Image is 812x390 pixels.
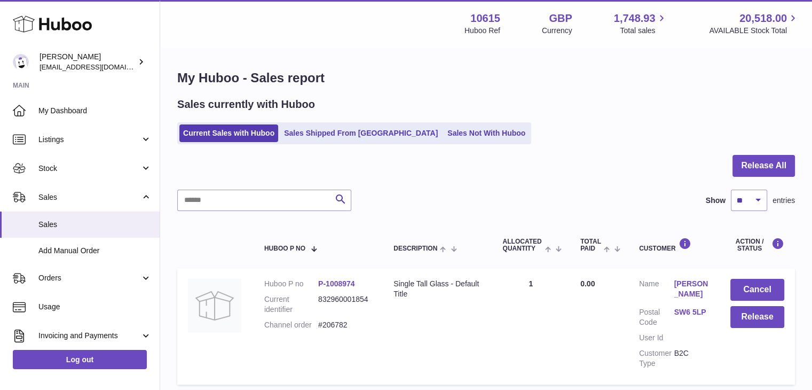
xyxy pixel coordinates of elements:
[264,294,318,315] dt: Current identifier
[38,302,152,312] span: Usage
[674,348,708,369] dd: B2C
[40,52,136,72] div: [PERSON_NAME]
[502,238,542,252] span: ALLOCATED Quantity
[38,163,140,174] span: Stock
[730,279,784,301] button: Cancel
[38,220,152,230] span: Sales
[639,307,674,327] dt: Postal Code
[639,348,674,369] dt: Customer Type
[464,26,500,36] div: Huboo Ref
[264,320,318,330] dt: Channel order
[38,106,152,116] span: My Dashboard
[470,11,500,26] strong: 10615
[614,11,668,36] a: 1,748.93 Total sales
[188,279,241,332] img: no-photo.jpg
[614,11,656,26] span: 1,748.93
[620,26,667,36] span: Total sales
[13,54,29,70] img: fulfillment@fable.com
[264,245,305,252] span: Huboo P no
[318,320,372,330] dd: #206782
[706,196,726,206] label: Show
[730,238,784,252] div: Action / Status
[179,124,278,142] a: Current Sales with Huboo
[393,279,481,299] div: Single Tall Glass - Default Title
[732,155,795,177] button: Release All
[542,26,572,36] div: Currency
[772,196,795,206] span: entries
[177,97,315,112] h2: Sales currently with Huboo
[549,11,572,26] strong: GBP
[318,294,372,315] dd: 832960001854
[639,238,709,252] div: Customer
[38,192,140,202] span: Sales
[739,11,787,26] span: 20,518.00
[38,273,140,283] span: Orders
[393,245,437,252] span: Description
[639,333,674,343] dt: User Id
[492,268,570,384] td: 1
[709,11,799,36] a: 20,518.00 AVAILABLE Stock Total
[13,350,147,369] a: Log out
[444,124,529,142] a: Sales Not With Huboo
[730,306,784,328] button: Release
[318,279,355,288] a: P-1008974
[38,135,140,145] span: Listings
[280,124,442,142] a: Sales Shipped From [GEOGRAPHIC_DATA]
[40,63,157,71] span: [EMAIL_ADDRESS][DOMAIN_NAME]
[38,246,152,256] span: Add Manual Order
[709,26,799,36] span: AVAILABLE Stock Total
[580,238,601,252] span: Total paid
[264,279,318,289] dt: Huboo P no
[177,69,795,87] h1: My Huboo - Sales report
[674,307,708,317] a: SW6 5LP
[674,279,708,299] a: [PERSON_NAME]
[38,331,140,341] span: Invoicing and Payments
[580,279,595,288] span: 0.00
[639,279,674,302] dt: Name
